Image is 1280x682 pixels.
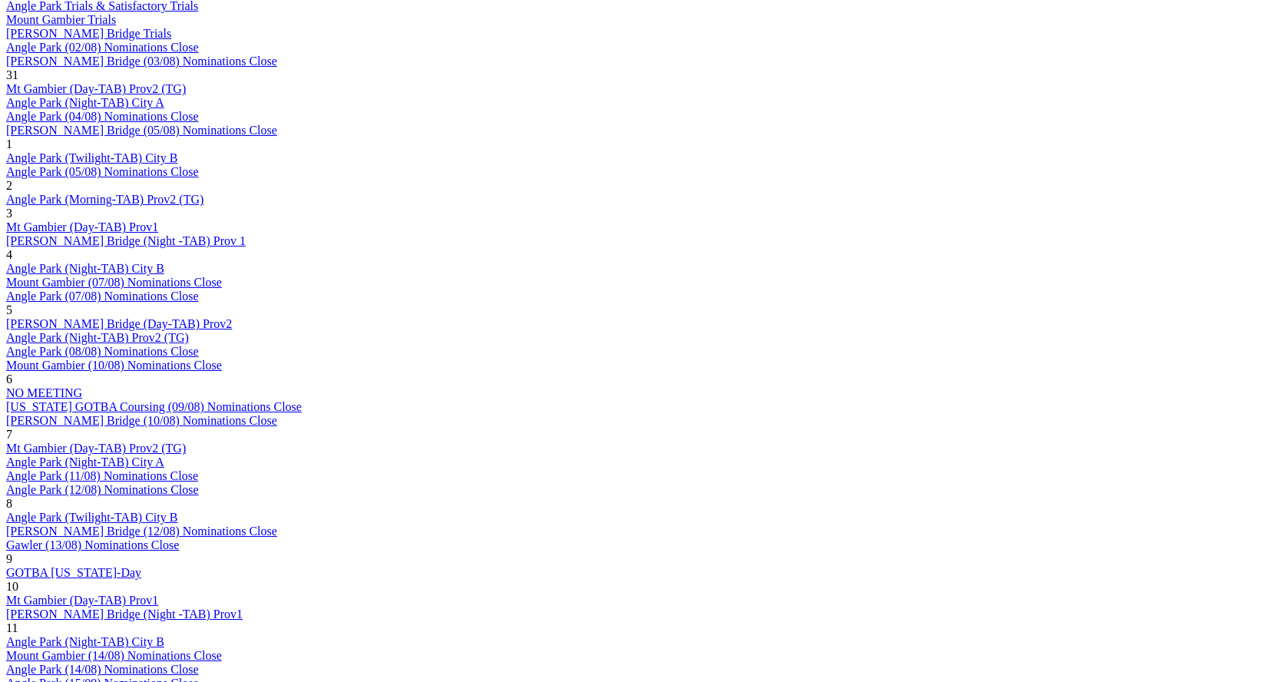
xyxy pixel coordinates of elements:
[6,649,222,662] a: Mount Gambier (14/08) Nominations Close
[6,469,198,482] a: Angle Park (11/08) Nominations Close
[6,608,243,621] a: [PERSON_NAME] Bridge (Night -TAB) Prov1
[6,234,246,247] a: [PERSON_NAME] Bridge (Night -TAB) Prov 1
[6,27,171,40] a: [PERSON_NAME] Bridge Trials
[6,566,141,579] a: GOTBA [US_STATE]-Day
[6,110,199,123] a: Angle Park (04/08) Nominations Close
[6,55,277,68] a: [PERSON_NAME] Bridge (03/08) Nominations Close
[6,262,164,275] a: Angle Park (Night-TAB) City B
[6,386,82,399] a: NO MEETING
[6,552,12,565] span: 9
[6,303,12,316] span: 5
[6,13,116,26] a: Mount Gambier Trials
[6,594,158,607] a: Mt Gambier (Day-TAB) Prov1
[6,538,179,551] a: Gawler (13/08) Nominations Close
[6,179,12,192] span: 2
[6,345,199,358] a: Angle Park (08/08) Nominations Close
[6,248,12,261] span: 4
[6,193,203,206] a: Angle Park (Morning-TAB) Prov2 (TG)
[6,124,277,137] a: [PERSON_NAME] Bridge (05/08) Nominations Close
[6,372,12,386] span: 6
[6,442,186,455] a: Mt Gambier (Day-TAB) Prov2 (TG)
[6,663,199,676] a: Angle Park (14/08) Nominations Close
[6,414,277,427] a: [PERSON_NAME] Bridge (10/08) Nominations Close
[6,96,164,109] a: Angle Park (Night-TAB) City A
[6,207,12,220] span: 3
[6,428,12,441] span: 7
[6,331,189,344] a: Angle Park (Night-TAB) Prov2 (TG)
[6,511,177,524] a: Angle Park (Twilight-TAB) City B
[6,220,158,233] a: Mt Gambier (Day-TAB) Prov1
[6,290,199,303] a: Angle Park (07/08) Nominations Close
[6,580,18,593] span: 10
[6,82,186,95] a: Mt Gambier (Day-TAB) Prov2 (TG)
[6,497,12,510] span: 8
[6,400,302,413] a: [US_STATE] GOTBA Coursing (09/08) Nominations Close
[6,455,164,468] a: Angle Park (Night-TAB) City A
[6,137,12,151] span: 1
[6,635,164,648] a: Angle Park (Night-TAB) City B
[6,68,18,81] span: 31
[6,525,277,538] a: [PERSON_NAME] Bridge (12/08) Nominations Close
[6,621,18,634] span: 11
[6,317,232,330] a: [PERSON_NAME] Bridge (Day-TAB) Prov2
[6,359,222,372] a: Mount Gambier (10/08) Nominations Close
[6,276,222,289] a: Mount Gambier (07/08) Nominations Close
[6,165,199,178] a: Angle Park (05/08) Nominations Close
[6,151,177,164] a: Angle Park (Twilight-TAB) City B
[6,41,199,54] a: Angle Park (02/08) Nominations Close
[6,483,199,496] a: Angle Park (12/08) Nominations Close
